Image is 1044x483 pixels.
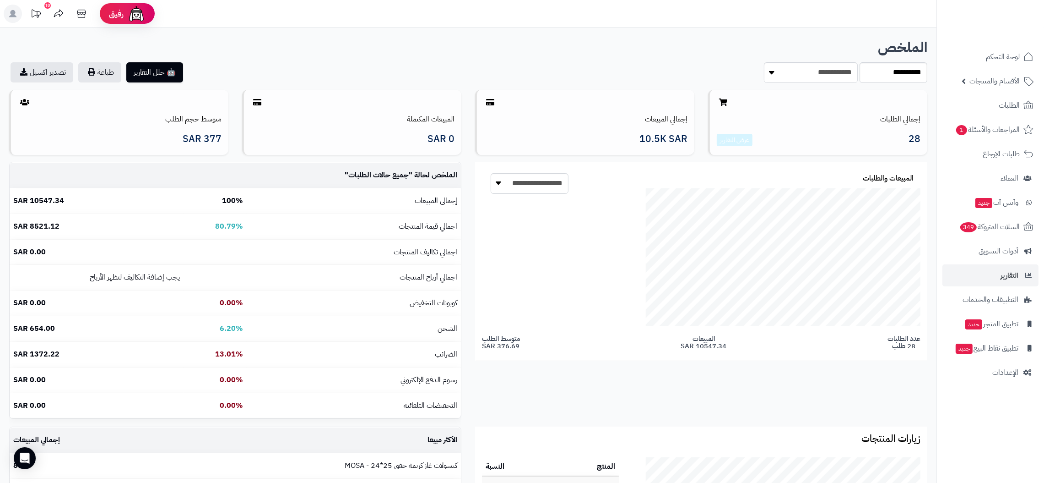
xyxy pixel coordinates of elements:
[863,175,914,183] h3: المبيعات والطلبات
[960,222,977,232] span: 349
[983,148,1020,160] span: طلبات الإرجاع
[15,15,22,22] img: logo_orange.svg
[955,123,1020,136] span: المراجعات والأسئلة
[14,447,36,469] div: Open Intercom Messenger
[639,134,687,144] span: 10.5K SAR
[222,195,243,206] b: 100%
[878,37,927,58] b: الملخص
[247,316,461,341] td: الشحن
[165,114,222,125] a: متوسط حجم الطلب
[942,119,1039,141] a: المراجعات والأسئلة1
[508,458,619,477] th: المنتج
[220,297,243,308] b: 0.00%
[959,220,1020,233] span: السلات المتروكة
[13,400,46,411] b: 0.00 SAR
[942,167,1039,189] a: العملاء
[1001,269,1018,282] span: التقارير
[942,46,1039,68] a: لوحة التحكم
[13,195,64,206] b: 10547.34 SAR
[183,134,222,144] span: 377 SAR
[15,24,22,31] img: website_grey.svg
[942,143,1039,165] a: طلبات الإرجاع
[13,349,60,360] b: 1372.22 SAR
[220,323,243,334] b: 6.20%
[220,400,243,411] b: 0.00%
[942,94,1039,116] a: الطلبات
[215,221,243,232] b: 80.79%
[247,188,461,214] td: إجمالي المبيعات
[956,125,967,135] span: 1
[247,240,461,265] td: اجمالي تكاليف المنتجات
[90,272,180,283] small: يجب إضافة التكاليف لتظهر الأرباح
[986,50,1020,63] span: لوحة التحكم
[969,75,1020,88] span: الأقسام والمنتجات
[942,313,1039,335] a: تطبيق المتجرجديد
[979,245,1018,258] span: أدوات التسويق
[963,293,1018,306] span: التطبيقات والخدمات
[955,342,1018,355] span: تطبيق نقاط البيع
[215,349,243,360] b: 13.01%
[720,135,749,145] a: عرض التقارير
[974,196,1018,209] span: وآتس آب
[126,62,183,82] button: 🤖 حلل التقارير
[13,221,60,232] b: 8521.12 SAR
[880,114,920,125] a: إجمالي الطلبات
[482,434,920,444] h3: زيارات المنتجات
[247,342,461,367] td: الضرائب
[13,374,46,385] b: 0.00 SAR
[11,62,73,82] a: تصدير اكسيل
[247,393,461,418] td: التخفيضات التلقائية
[130,453,461,478] td: كبسولات غاز كريمة خفق 25*24 - MOSA
[942,337,1039,359] a: تطبيق نقاط البيعجديد
[247,291,461,316] td: كوبونات التخفيض
[10,428,130,453] td: إجمالي المبيعات
[999,99,1020,112] span: الطلبات
[78,62,121,82] button: طباعة
[247,214,461,239] td: اجمالي قيمة المنتجات
[24,24,101,31] div: Domain: [DOMAIN_NAME]
[681,335,727,350] span: المبيعات 10547.34 SAR
[44,2,51,9] div: 10
[887,335,920,350] span: عدد الطلبات 28 طلب
[24,5,47,25] a: تحديثات المنصة
[247,163,461,188] td: الملخص لحالة " "
[1001,172,1018,185] span: العملاء
[247,265,461,290] td: اجمالي أرباح المنتجات
[348,170,409,181] span: جميع حالات الطلبات
[964,318,1018,330] span: تطبيق المتجر
[37,54,82,60] div: Domain Overview
[965,319,982,329] span: جديد
[427,134,454,144] span: 0 SAR
[13,297,46,308] b: 0.00 SAR
[942,216,1039,238] a: السلات المتروكة349
[247,368,461,393] td: رسوم الدفع الإلكتروني
[909,134,920,147] span: 28
[942,264,1039,286] a: التقارير
[13,460,22,471] b: 89
[992,366,1018,379] span: الإعدادات
[130,428,461,453] td: الأكثر مبيعا
[92,53,100,60] img: tab_keywords_by_traffic_grey.svg
[956,344,973,354] span: جديد
[13,247,46,258] b: 0.00 SAR
[27,53,34,60] img: tab_domain_overview_orange.svg
[942,240,1039,262] a: أدوات التسويق
[26,15,45,22] div: v 4.0.25
[407,114,454,125] a: المبيعات المكتملة
[942,362,1039,384] a: الإعدادات
[127,5,146,23] img: ai-face.png
[482,458,508,477] th: النسبة
[942,289,1039,311] a: التطبيقات والخدمات
[103,54,151,60] div: Keywords by Traffic
[975,198,992,208] span: جديد
[942,192,1039,214] a: وآتس آبجديد
[482,335,520,350] span: متوسط الطلب 376.69 SAR
[13,323,55,334] b: 654.00 SAR
[109,8,124,19] span: رفيق
[220,374,243,385] b: 0.00%
[645,114,687,125] a: إجمالي المبيعات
